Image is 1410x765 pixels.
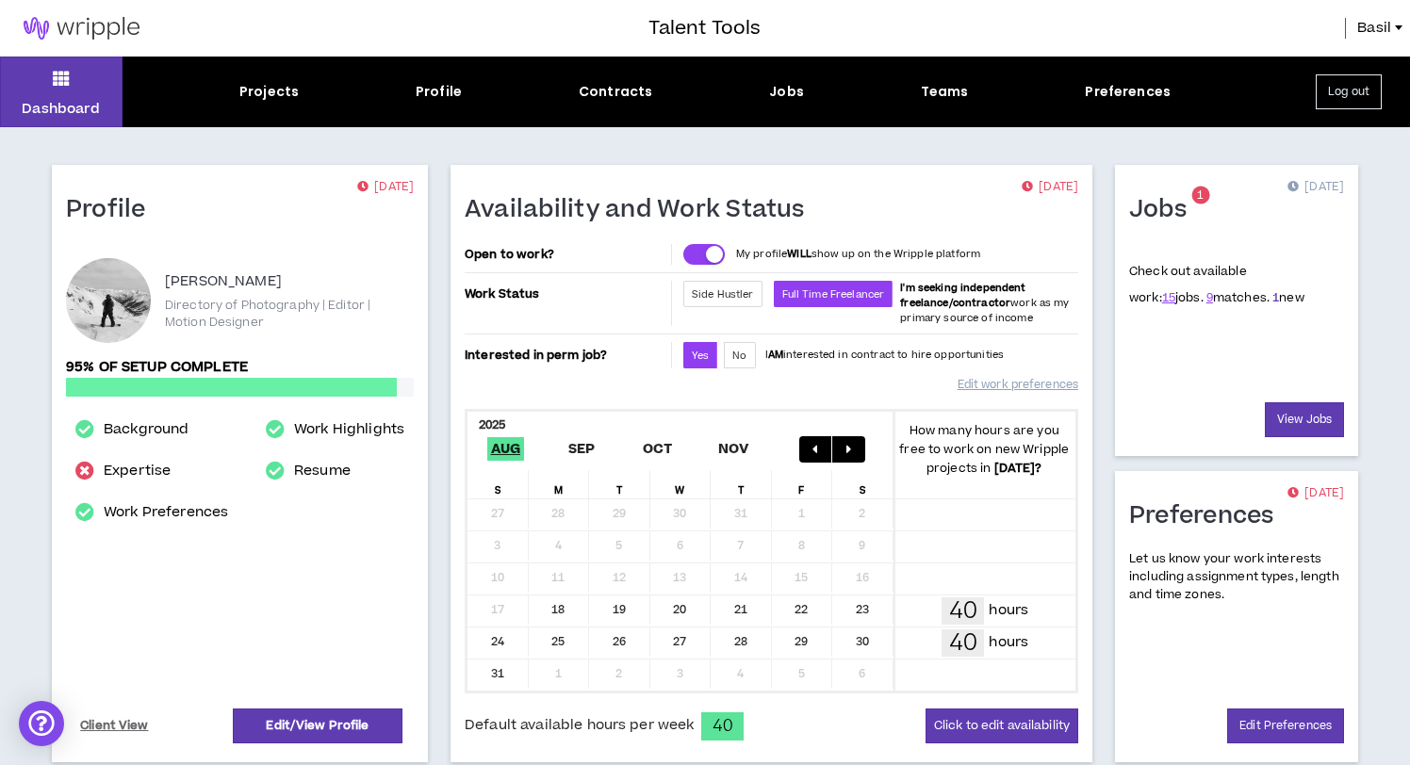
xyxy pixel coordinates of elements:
[239,82,299,102] div: Projects
[768,348,783,362] strong: AM
[787,247,812,261] strong: WILL
[639,437,677,461] span: Oct
[1272,289,1304,306] span: new
[769,82,804,102] div: Jobs
[1206,289,1270,306] span: matches.
[1129,550,1344,605] p: Let us know your work interests including assignment types, length and time zones.
[66,357,414,378] p: 95% of setup complete
[233,708,402,743] a: Edit/View Profile
[732,349,746,363] span: No
[487,437,525,461] span: Aug
[921,82,969,102] div: Teams
[994,460,1042,477] b: [DATE] ?
[650,470,712,498] div: W
[1162,289,1204,306] span: jobs.
[66,258,151,343] div: Basil I.
[1191,187,1209,204] sup: 1
[1197,187,1204,203] span: 1
[1085,82,1171,102] div: Preferences
[1287,484,1344,503] p: [DATE]
[714,437,753,461] span: Nov
[648,14,761,42] h3: Talent Tools
[692,287,754,301] span: Side Hustler
[772,470,833,498] div: F
[692,349,709,363] span: Yes
[1129,195,1201,225] h1: Jobs
[765,348,1005,363] p: I interested in contract to hire opportunities
[465,342,667,368] p: Interested in perm job?
[579,82,652,102] div: Contracts
[1357,18,1391,39] span: Basil
[1206,289,1213,306] a: 9
[900,281,1069,325] span: work as my primary source of income
[958,368,1078,401] a: Edit work preferences
[989,600,1028,621] p: hours
[465,195,819,225] h1: Availability and Work Status
[294,460,351,482] a: Resume
[1265,402,1344,437] a: View Jobs
[416,82,462,102] div: Profile
[294,418,404,441] a: Work Highlights
[832,470,894,498] div: S
[900,281,1025,310] b: I'm seeking independent freelance/contractor
[1129,501,1288,531] h1: Preferences
[465,247,667,262] p: Open to work?
[1227,708,1344,743] a: Edit Preferences
[77,709,152,742] a: Client View
[894,421,1076,478] p: How many hours are you free to work on new Wripple projects in
[357,178,414,197] p: [DATE]
[104,460,171,482] a: Expertise
[589,470,650,498] div: T
[1162,289,1175,306] a: 15
[104,418,189,441] a: Background
[165,270,282,293] p: [PERSON_NAME]
[1129,263,1304,306] p: Check out available work:
[465,715,694,736] span: Default available hours per week
[465,281,667,307] p: Work Status
[104,501,228,524] a: Work Preferences
[736,247,980,262] p: My profile show up on the Wripple platform
[19,701,64,746] div: Open Intercom Messenger
[1287,178,1344,197] p: [DATE]
[989,632,1028,653] p: hours
[565,437,599,461] span: Sep
[22,99,100,119] p: Dashboard
[1272,289,1279,306] a: 1
[479,416,506,433] b: 2025
[1316,74,1382,109] button: Log out
[165,297,414,331] p: Directory of Photography | Editor | Motion Designer
[711,470,772,498] div: T
[926,708,1078,743] button: Click to edit availability
[66,195,160,225] h1: Profile
[1022,178,1078,197] p: [DATE]
[467,470,529,498] div: S
[529,470,590,498] div: M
